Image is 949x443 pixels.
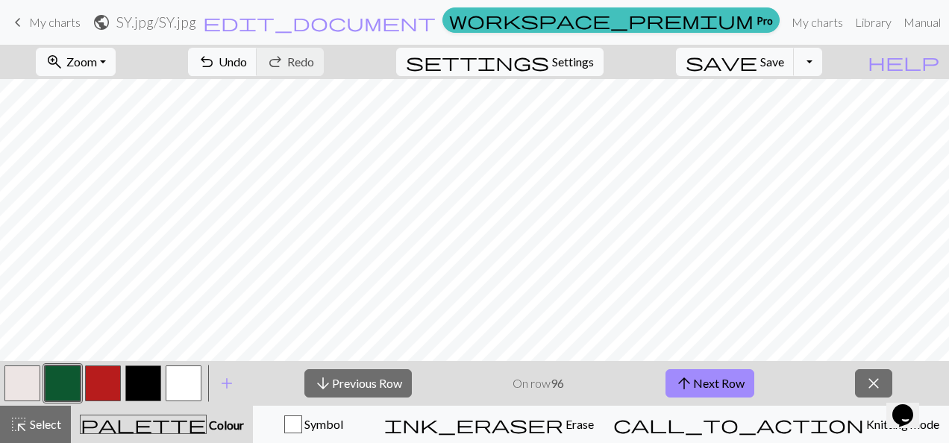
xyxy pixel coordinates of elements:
[93,12,110,33] span: public
[396,48,604,76] button: SettingsSettings
[116,13,196,31] h2: SY.jpg / SY.jpg
[28,417,61,431] span: Select
[604,406,949,443] button: Knitting mode
[665,369,754,398] button: Next Row
[868,51,939,72] span: help
[898,7,947,37] a: Manual
[203,12,436,33] span: edit_document
[686,51,757,72] span: save
[198,51,216,72] span: undo
[81,414,206,435] span: palette
[442,7,780,33] a: Pro
[613,414,864,435] span: call_to_action
[304,369,412,398] button: Previous Row
[865,373,883,394] span: close
[219,54,247,69] span: Undo
[302,417,343,431] span: Symbol
[314,373,332,394] span: arrow_downward
[384,414,563,435] span: ink_eraser
[253,406,375,443] button: Symbol
[676,48,795,76] button: Save
[513,374,564,392] p: On row
[849,7,898,37] a: Library
[563,417,594,431] span: Erase
[551,376,564,390] strong: 96
[375,406,604,443] button: Erase
[66,54,97,69] span: Zoom
[406,53,549,71] i: Settings
[188,48,257,76] button: Undo
[10,414,28,435] span: highlight_alt
[36,48,116,76] button: Zoom
[218,373,236,394] span: add
[760,54,784,69] span: Save
[9,10,81,35] a: My charts
[406,51,549,72] span: settings
[207,418,244,432] span: Colour
[675,373,693,394] span: arrow_upward
[552,53,594,71] span: Settings
[9,12,27,33] span: keyboard_arrow_left
[786,7,849,37] a: My charts
[29,15,81,29] span: My charts
[449,10,754,31] span: workspace_premium
[886,383,934,428] iframe: chat widget
[71,406,253,443] button: Colour
[864,417,939,431] span: Knitting mode
[46,51,63,72] span: zoom_in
